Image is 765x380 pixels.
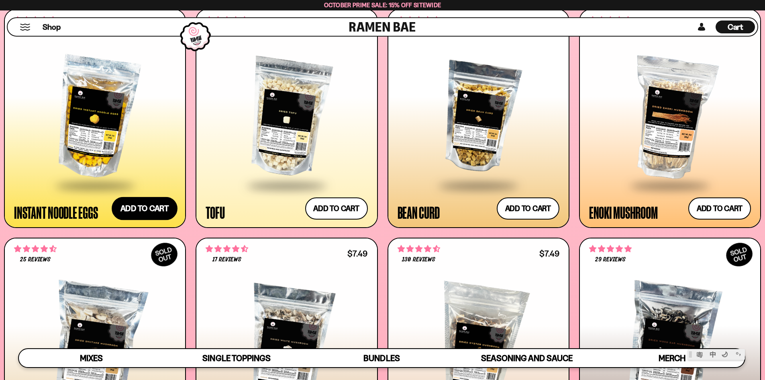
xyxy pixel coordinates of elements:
[398,205,440,220] div: Bean Curd
[347,250,367,257] div: $7.49
[80,353,103,363] span: Mixes
[20,257,51,263] span: 25 reviews
[196,9,377,228] a: 4.78 stars 32 reviews $7.99 Tofu Add to cart
[363,353,400,363] span: Bundles
[212,257,241,263] span: 17 reviews
[579,9,761,228] a: 4.53 stars 341 reviews $7.49 Enoki Mushroom Add to cart
[589,244,632,254] span: 4.86 stars
[600,349,745,367] a: Merch
[14,244,57,254] span: 4.52 stars
[539,250,559,257] div: $7.49
[722,238,757,271] div: SOLD OUT
[147,238,182,271] div: SOLD OUT
[398,244,440,254] span: 4.68 stars
[43,22,61,33] span: Shop
[716,18,755,36] div: Cart
[206,244,248,254] span: 4.59 stars
[589,205,658,220] div: Enoki Mushroom
[14,205,98,220] div: Instant Noodle Eggs
[497,197,559,220] button: Add to cart
[454,349,599,367] a: Seasoning and Sauce
[202,353,270,363] span: Single Toppings
[4,9,186,228] a: 4.71 stars 177 reviews $7.49 Instant Noodle Eggs Add to cart
[659,353,685,363] span: Merch
[43,21,61,33] a: Shop
[206,205,224,220] div: Tofu
[688,197,751,220] button: Add to cart
[481,353,572,363] span: Seasoning and Sauce
[20,24,31,31] button: Mobile Menu Trigger
[388,9,569,228] a: 5.00 stars 6 reviews $4.99 Bean Curd Add to cart
[19,349,164,367] a: Mixes
[595,257,626,263] span: 29 reviews
[305,197,368,220] button: Add to cart
[112,197,177,220] button: Add to cart
[309,349,454,367] a: Bundles
[402,257,435,263] span: 130 reviews
[164,349,309,367] a: Single Toppings
[324,1,441,9] span: October Prime Sale: 15% off Sitewide
[728,22,743,32] span: Cart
